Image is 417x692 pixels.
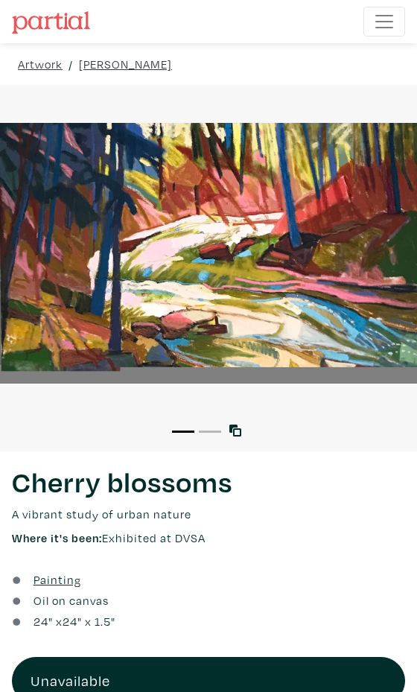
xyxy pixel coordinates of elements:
a: [PERSON_NAME] [79,55,172,73]
button: Toggle navigation [363,7,405,36]
a: Oil on canvas [34,591,109,609]
a: Artwork [18,55,63,73]
p: A vibrant study of urban nature [12,505,405,523]
u: Painting [34,572,81,587]
h1: Cherry blossoms [12,463,405,499]
span: 24 [63,614,77,629]
a: Painting [34,571,81,588]
p: Exhibited at DVSA [12,529,405,547]
span: 24 [34,614,48,629]
span: / [69,55,73,73]
button: 1 of 2 [172,431,194,433]
div: " x " x 1.5" [34,612,115,630]
span: Where it's been: [12,530,102,545]
button: 2 of 2 [199,431,221,433]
